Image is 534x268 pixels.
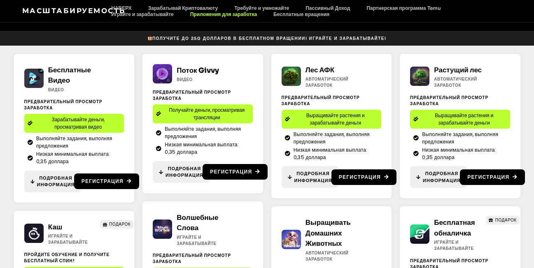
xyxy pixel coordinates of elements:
[22,7,126,15] a: Масштабируемость
[422,112,507,127] span: Выращивайте растения и зарабатывайте деньги
[282,166,338,188] a: Подробная информация
[434,66,482,74] a: Растущий лес
[177,213,218,233] a: Волшебные Слова
[486,216,519,224] a: ПОДАРОК
[305,218,351,248] a: Выращивать Домашних Животных
[203,164,268,180] a: Регистрация
[103,11,182,17] a: Играйте и зарабатывайте
[177,66,219,75] a: Поток Givvy
[305,250,355,262] h2: Автоматический заработок
[226,5,297,11] a: Требуйте и умножайте
[153,104,253,123] a: Получайте деньги, просматривая трансляции
[153,161,210,183] a: Подробная информация
[153,252,253,265] h2: Предварительный Просмотр Заработка
[24,252,124,264] h2: Пройдите обучение и получите бесплатный спин!
[140,5,226,11] a: Зарабатывай Криптовалюту
[282,95,382,107] h2: Предварительный Просмотр Заработка
[294,170,332,184] span: Подробная информация
[48,87,98,93] h2: Видео
[163,125,249,140] span: Выполняйте задания, выполняя предложения
[460,169,525,185] a: Регистрация
[305,76,355,88] h2: Автоматический заработок
[145,33,390,44] a: 🎁Получите до 250 долларов в бесплатном вращении! Играйте и зарабатывайте!
[177,76,226,83] h2: Видео
[467,173,509,181] span: Регистрация
[210,168,252,176] span: Регистрация
[293,112,378,127] span: Выращивайте растения и зарабатывайте деньги
[182,11,265,17] a: Приложения для заработка
[103,5,512,17] nav: Меню
[410,110,510,129] a: Выращивайте растения и зарабатывайте деньги
[148,36,152,40] img: 🎁
[410,95,510,107] h2: Предварительный Просмотр Заработка
[166,165,203,179] span: Подробная информация
[297,5,358,11] a: Пассивный Доход
[34,150,121,165] span: Низкая минимальная выплата: 0,35 доллара
[34,135,121,150] span: Выполняйте задания, выполняя предложения
[265,11,338,17] a: Бесплатные вращения
[24,114,124,133] a: Зарабатывайте деньги, просматривая видео
[164,106,250,121] span: Получайте деньги, просматривая трансляции
[24,99,124,111] h2: Предварительный Просмотр Заработка
[153,89,253,102] h2: Предварительный Просмотр Заработка
[291,146,378,161] span: Низкая минимальная выплата: 0,35 доллара
[420,146,506,161] span: Низкая минимальная выплата: 0,35 доллара
[410,166,467,188] a: Подробная информация
[420,131,506,146] span: Выполняйте задания, выполняя предложения
[434,76,484,88] h2: Автоматический заработок
[48,223,62,231] a: Каш
[434,239,484,252] h2: Играйте и зарабатывайте
[103,5,140,11] a: НАВЕРХ
[339,173,381,181] span: Регистрация
[36,116,121,131] span: Зарабатывайте деньги, просматривая видео
[331,169,396,185] a: Регистрация
[434,218,475,238] a: Бесплатная обналичка
[48,233,98,245] h2: Играйте и зарабатывайте
[177,234,226,247] h2: Играйте и зарабатывайте
[109,221,131,227] span: ПОДАРОК
[282,110,382,129] a: Выращивайте растения и зарабатывайте деньги
[291,131,378,146] span: Выполняйте задания, выполняя предложения
[37,175,75,188] span: Подробная информация
[163,141,249,156] span: Низкая минимальная выплата: 0,35 доллара
[495,217,517,223] span: ПОДАРОК
[24,171,81,192] a: Подробная информация
[148,35,387,42] span: Получите до 250 долларов в бесплатном вращении! Играйте и зарабатывайте!
[82,178,124,185] span: Регистрация
[358,5,449,11] a: Партнерская программа Temu
[100,220,133,229] a: ПОДАРОК
[74,173,139,189] a: Регистрация
[305,66,334,74] a: Лес АФК
[48,66,91,85] a: Бесплатные Видео
[423,170,461,184] span: Подробная информация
